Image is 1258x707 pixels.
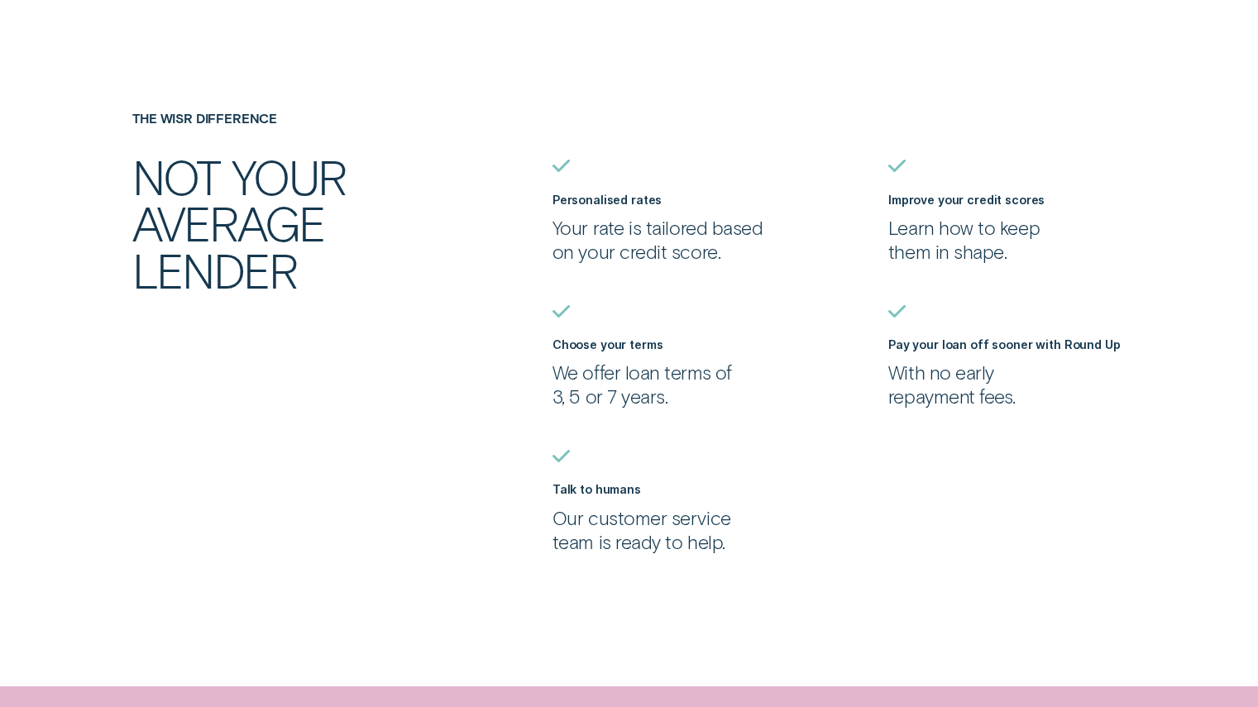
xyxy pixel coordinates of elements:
p: With no early repayment fees. [888,361,1126,408]
label: Pay your loan off sooner with Round Up [888,337,1121,351]
h2: Not your average lender [132,153,423,294]
p: Your rate is tailored based on your credit score. [552,216,790,264]
label: Choose your terms [552,337,663,351]
p: Learn how to keep them in shape. [888,216,1126,264]
label: Personalised rates [552,193,662,207]
p: Our customer service team is ready to help. [552,506,790,554]
label: Talk to humans [552,482,641,496]
p: We offer loan terms of 3, 5 or 7 years. [552,361,790,408]
h4: The Wisr Difference [132,111,453,127]
label: Improve your credit scores [888,193,1045,207]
